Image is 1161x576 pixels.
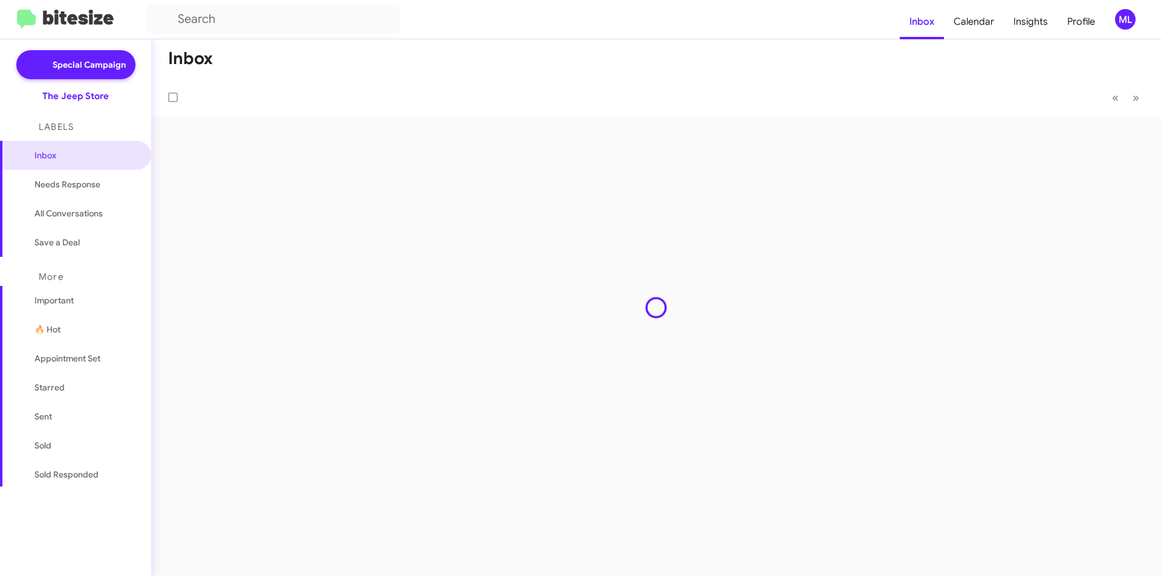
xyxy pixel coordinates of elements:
a: Inbox [900,4,944,39]
span: Special Campaign [53,59,126,71]
a: Insights [1004,4,1058,39]
span: All Conversations [34,207,103,219]
span: Labels [39,121,74,132]
div: The Jeep Store [42,90,109,102]
span: Starred [34,381,65,393]
span: 🔥 Hot [34,323,60,335]
button: Previous [1105,85,1126,110]
span: Inbox [34,149,137,161]
a: Profile [1058,4,1105,39]
button: Next [1125,85,1146,110]
span: Sold Responded [34,468,99,481]
h1: Inbox [168,49,213,68]
a: Calendar [944,4,1004,39]
span: Appointment Set [34,352,100,364]
span: Save a Deal [34,236,80,248]
span: Sold [34,439,51,451]
button: ML [1105,9,1148,30]
a: Special Campaign [16,50,135,79]
span: « [1112,90,1119,105]
div: ML [1115,9,1136,30]
span: More [39,271,63,282]
nav: Page navigation example [1105,85,1146,110]
span: » [1133,90,1139,105]
span: Important [34,294,137,306]
span: Needs Response [34,178,137,190]
input: Search [146,5,400,34]
span: Sent [34,410,52,422]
